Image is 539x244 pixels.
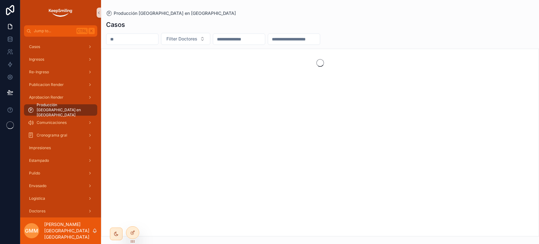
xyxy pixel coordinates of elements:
[29,70,49,75] span: Re-Ingreso
[24,79,97,90] a: Publicacion Render
[29,44,40,49] span: Casos
[24,41,97,52] a: Casos
[106,10,236,16] a: Producción [GEOGRAPHIC_DATA] en [GEOGRAPHIC_DATA]
[25,227,38,235] span: GMM
[29,145,51,150] span: Impresiones
[29,183,46,188] span: Envasado
[24,155,97,166] a: Estampado
[37,120,67,125] span: Comunicaciones
[24,168,97,179] a: Pulido
[24,180,97,192] a: Envasado
[89,28,94,34] span: K
[37,133,67,138] span: Cronograma gral
[29,196,45,201] span: Logistica
[44,221,92,240] p: [PERSON_NAME][GEOGRAPHIC_DATA][GEOGRAPHIC_DATA]
[106,20,125,29] h1: Casos
[29,209,45,214] span: Doctores
[37,102,91,118] span: Producción [GEOGRAPHIC_DATA] en [GEOGRAPHIC_DATA]
[24,193,97,204] a: Logistica
[24,104,97,116] a: Producción [GEOGRAPHIC_DATA] en [GEOGRAPHIC_DATA]
[24,142,97,154] a: Impresiones
[166,36,197,42] span: Filter Doctores
[29,57,44,62] span: Ingresos
[24,92,97,103] a: Aprobacion Render
[24,54,97,65] a: Ingresos
[29,95,63,100] span: Aprobacion Render
[161,33,210,45] button: Select Button
[48,8,73,18] img: App logo
[29,82,64,87] span: Publicacion Render
[24,130,97,141] a: Cronograma gral
[29,171,40,176] span: Pulido
[76,28,88,34] span: Ctrl
[20,37,101,217] div: scrollable content
[34,28,74,34] span: Jump to...
[29,158,49,163] span: Estampado
[24,25,97,37] button: Jump to...CtrlK
[24,66,97,78] a: Re-Ingreso
[114,10,236,16] span: Producción [GEOGRAPHIC_DATA] en [GEOGRAPHIC_DATA]
[24,205,97,217] a: Doctores
[24,117,97,128] a: Comunicaciones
